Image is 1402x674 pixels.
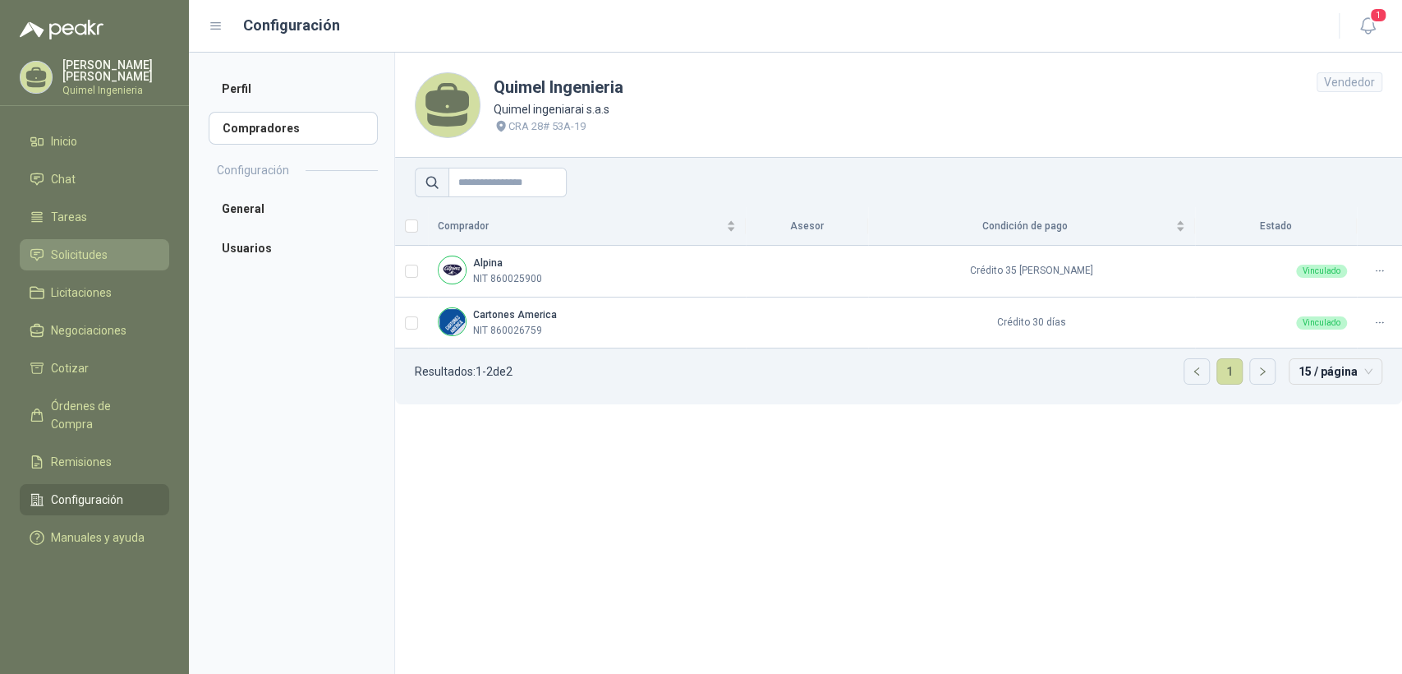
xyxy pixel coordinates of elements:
li: Página anterior [1184,358,1210,385]
span: Cotizar [51,359,89,377]
span: right [1257,367,1267,376]
a: Tareas [20,201,169,233]
a: Remisiones [20,446,169,478]
span: Tareas [51,208,87,226]
b: Cartones America [473,309,557,321]
a: Solicitudes [20,239,169,270]
span: Órdenes de Compra [51,397,154,433]
button: 1 [1353,12,1382,41]
span: 15 / página [1299,359,1372,384]
b: Alpina [473,257,503,269]
p: NIT 860025900 [473,271,542,287]
span: 1 [1369,7,1387,23]
span: Manuales y ayuda [51,529,145,547]
th: Estado [1195,207,1357,246]
a: Licitaciones [20,277,169,308]
a: Chat [20,164,169,195]
a: Negociaciones [20,315,169,346]
a: Compradores [209,112,378,145]
img: Company Logo [439,308,466,335]
li: 1 [1216,358,1243,385]
span: Negociaciones [51,321,126,339]
td: Crédito 30 días [868,298,1195,349]
p: NIT 860026759 [473,323,542,339]
li: Página siguiente [1249,358,1276,385]
a: Cotizar [20,353,169,384]
td: Crédito 35 [PERSON_NAME] [868,246,1195,298]
button: right [1250,359,1275,384]
img: Company Logo [439,256,466,284]
span: Condición de pago [878,219,1172,234]
h1: Configuración [243,14,340,37]
th: Asesor [746,207,868,246]
h1: Quimel Ingenieria [494,75,623,100]
a: Perfil [209,72,378,105]
img: Logo peakr [20,20,103,39]
a: Inicio [20,126,169,157]
th: Comprador [428,207,746,246]
div: Vinculado [1296,265,1347,278]
span: left [1192,367,1202,376]
p: CRA 28# 53A-19 [508,118,586,135]
th: Condición de pago [868,207,1195,246]
h2: Configuración [217,161,289,179]
span: Configuración [51,491,123,509]
p: Quimel ingeniarai s.a.s [494,100,623,118]
span: Inicio [51,132,77,150]
span: Chat [51,170,76,188]
a: Usuarios [209,232,378,265]
div: tamaño de página [1289,358,1382,385]
button: left [1184,359,1209,384]
a: General [209,192,378,225]
p: Resultados: 1 - 2 de 2 [415,366,513,377]
span: Remisiones [51,453,112,471]
a: 1 [1217,359,1242,384]
a: Configuración [20,484,169,515]
span: Comprador [438,219,723,234]
a: Manuales y ayuda [20,522,169,553]
p: Quimel Ingenieria [62,85,169,95]
span: Licitaciones [51,284,112,302]
a: Órdenes de Compra [20,390,169,440]
span: Solicitudes [51,246,108,264]
div: Vinculado [1296,316,1347,330]
p: [PERSON_NAME] [PERSON_NAME] [62,59,169,82]
div: Vendedor [1317,72,1382,92]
